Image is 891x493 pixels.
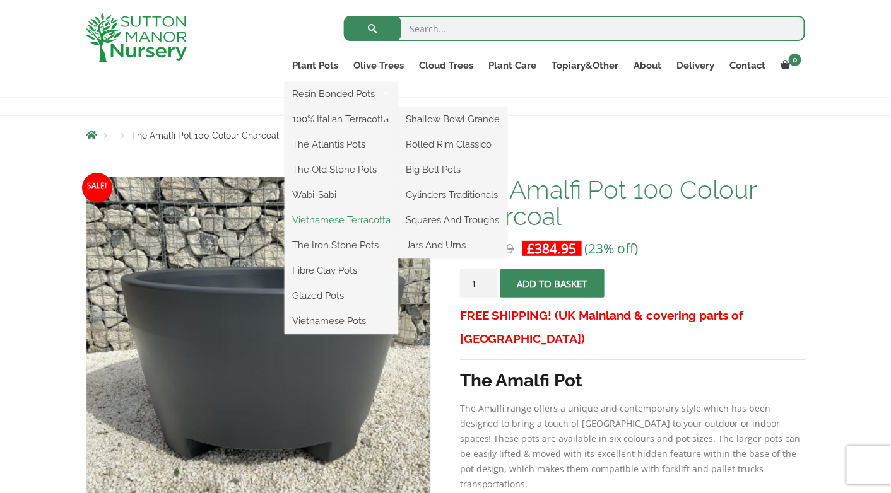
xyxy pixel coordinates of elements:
a: Delivery [669,57,722,74]
img: logo [86,13,187,62]
a: Topiary&Other [544,57,626,74]
a: Plant Pots [285,57,346,74]
bdi: 384.95 [528,240,577,257]
input: Product quantity [460,269,498,298]
a: Shallow Bowl Grande [398,110,507,129]
a: Glazed Pots [285,286,398,305]
a: Olive Trees [346,57,411,74]
a: Plant Care [481,57,544,74]
a: About [626,57,669,74]
span: Sale! [82,173,112,203]
a: The Atlantis Pots [285,135,398,154]
input: Search... [344,16,805,41]
bdi: 499.99 [465,240,514,257]
button: Add to basket [500,269,605,298]
h3: FREE SHIPPING! (UK Mainland & covering parts of [GEOGRAPHIC_DATA]) [460,304,805,351]
a: Contact [722,57,773,74]
a: Big Bell Pots [398,160,507,179]
a: The Iron Stone Pots [285,236,398,255]
h1: The Amalfi Pot 100 Colour Charcoal [460,177,805,229]
span: The Amalfi Pot 100 Colour Charcoal [131,130,279,141]
a: The Old Stone Pots [285,160,398,179]
a: Resin Bonded Pots [285,84,398,103]
a: Jars And Urns [398,236,507,255]
span: £ [528,240,535,257]
a: Fibre Clay Pots [285,261,398,280]
strong: The Amalfi Pot [460,370,583,391]
a: Vietnamese Pots [285,311,398,330]
span: (23% off) [585,240,639,257]
a: Cloud Trees [411,57,481,74]
p: The Amalfi range offers a unique and contemporary style which has been designed to bring a touch ... [460,401,805,492]
a: Wabi-Sabi [285,185,398,204]
a: 100% Italian Terracotta [285,110,398,129]
nav: Breadcrumbs [86,130,805,140]
a: Cylinders Traditionals [398,185,507,204]
span: 0 [789,54,801,66]
a: 0 [773,57,805,74]
a: Squares And Troughs [398,211,507,229]
a: Rolled Rim Classico [398,135,507,154]
a: Vietnamese Terracotta [285,211,398,229]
